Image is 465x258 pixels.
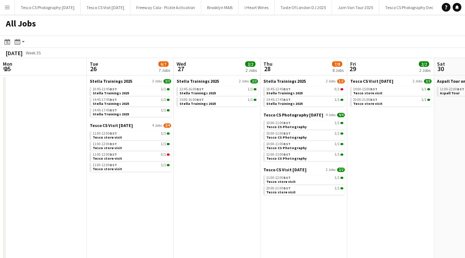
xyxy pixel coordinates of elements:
span: 4/4 [337,113,345,117]
span: 1/1 [340,143,343,145]
span: 1/1 [340,177,343,179]
a: Tesco CS Visit [DATE]4 Jobs3/4 [90,123,171,128]
a: 14:45-17:45BST1/1Stella Trainings 2025 [266,97,343,106]
button: Tesco CS Visit [DATE] [81,0,130,15]
span: 1/1 [248,98,253,102]
button: Brooklyn MAB [201,0,239,15]
span: 0/1 [161,153,166,156]
span: 1/1 [340,99,343,101]
span: 1/1 [167,109,170,111]
span: 1/1 [427,88,430,90]
span: Tesco store visit [266,179,296,184]
span: 1/1 [167,164,170,166]
span: 12:00-13:00 [266,153,291,156]
span: 2/2 [419,61,429,67]
span: 1/1 [161,98,166,102]
span: 2/2 [245,61,255,67]
span: Tesco store visit [93,146,122,150]
span: 14:00-15:00 [353,87,377,91]
span: 2 Jobs [413,79,422,83]
span: BST [283,87,291,91]
span: BST [283,142,291,146]
span: 26 [89,65,98,73]
span: Stella Trainings 2025 [179,91,216,95]
span: Stella Trainings 2025 [177,78,219,84]
span: Thu [263,61,272,67]
span: BST [370,97,377,102]
button: Freeway Cola - Pickle Activation [130,0,201,15]
span: 15:00-16:00 [179,98,204,102]
span: 0/1 [340,88,343,90]
button: Tesco CS Photography Dec [379,0,440,15]
span: BST [110,152,117,157]
span: Tesco CS Photography [266,124,307,129]
a: 10:45-13:45BST0/1Stella Trainings 2025 [266,87,343,95]
span: 1/1 [421,87,426,91]
span: 1/2 [337,79,345,83]
span: 1/1 [161,142,166,146]
span: 2/2 [250,79,258,83]
span: 2 Jobs [326,79,336,83]
div: Stella Trainings 20253 Jobs3/310:45-13:45BST1/1Stella Trainings 202514:45-17:45BST1/1Stella Train... [90,78,171,123]
div: 2 Jobs [419,67,430,73]
span: 11:00-12:00 [93,142,117,146]
span: 4 Jobs [152,123,162,128]
a: 20:00-21:00BST1/1Tesco store visit [353,97,430,106]
div: 8 Jobs [332,67,344,73]
span: 3/3 [163,79,171,83]
a: 11:00-12:00BST1/1Tesco store visit [93,142,170,150]
span: BST [283,152,291,157]
span: 10:45-13:45 [93,87,117,91]
span: Stella Trainings 2025 [266,91,303,95]
span: 28 [262,65,272,73]
span: Tesco store visit [93,167,122,171]
span: 1/1 [254,99,256,101]
span: Aspall Tour [440,91,460,95]
a: Stella Trainings 20252 Jobs2/2 [177,78,258,84]
span: 20:00-21:00 [353,98,377,102]
span: 1/1 [340,122,343,124]
span: BST [283,131,291,136]
span: Tesco store visit [353,101,383,106]
a: 10:45-13:45BST1/1Stella Trainings 2025 [93,87,170,95]
a: Tesco CS Photography [DATE]4 Jobs4/4 [263,112,345,118]
a: 10:00-11:00BST1/1Tesco CS Photography [266,131,343,139]
a: Tesco CS Visit [DATE]2 Jobs2/2 [350,78,432,84]
a: 15:00-16:00BST1/1Stella Trainings 2025 [179,97,256,106]
span: Tue [90,61,98,67]
span: 1/1 [248,87,253,91]
a: 20:00-21:00BST1/1Tesco store visit [266,186,343,194]
div: Stella Trainings 20252 Jobs1/210:45-13:45BST0/1Stella Trainings 202514:45-17:45BST1/1Stella Train... [263,78,345,112]
span: BST [197,87,204,91]
span: Tesco CS Visit August 2025 [263,167,307,172]
span: 2/2 [424,79,432,83]
span: Stella Trainings 2025 [93,101,129,106]
div: Stella Trainings 20252 Jobs2/213:45-16:00BST1/1Stella Trainings 202515:00-16:00BST1/1Stella Train... [177,78,258,108]
span: 14:45-17:45 [93,108,117,112]
span: 1/1 [335,153,340,156]
span: 1/1 [340,153,343,156]
a: 13:45-16:00BST1/1Stella Trainings 2025 [179,87,256,95]
span: 3/4 [163,123,171,128]
span: 0/1 [335,87,340,91]
span: 10:00-11:00 [266,121,291,125]
span: 6/7 [158,61,169,67]
div: Tesco CS Visit [DATE]4 Jobs3/411:00-12:00BST1/1Tesco store visit11:00-12:00BST1/1Tesco store visi... [90,123,171,173]
span: 1/1 [167,132,170,135]
a: Stella Trainings 20253 Jobs3/3 [90,78,171,84]
span: 1/1 [427,99,430,101]
span: Tesco CS Photography August 2025 [263,112,323,118]
a: 11:00-12:00BST0/1Tesco store visit [93,152,170,160]
a: 12:00-13:00BST1/1Tesco CS Photography [266,152,343,160]
span: Tesco store visit [93,135,122,140]
div: Tesco CS Visit [DATE]2 Jobs2/214:00-15:00BST1/1Tesco store visit20:00-21:00BST1/1Tesco store visit [350,78,432,108]
a: 10:00-11:00BST1/1Tesco CS Photography [266,120,343,129]
a: 11:00-12:00BST1/1Tesco store visit [266,175,343,184]
span: 13:45-16:00 [179,87,204,91]
span: BST [283,97,291,102]
span: 25 [2,65,12,73]
a: 14:45-17:45BST1/1Stella Trainings 2025 [93,97,170,106]
span: Tesco CS Photography [266,156,307,161]
button: Taste Of London DJ 2025 [275,0,332,15]
a: 14:00-15:00BST1/1Tesco store visit [353,87,430,95]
